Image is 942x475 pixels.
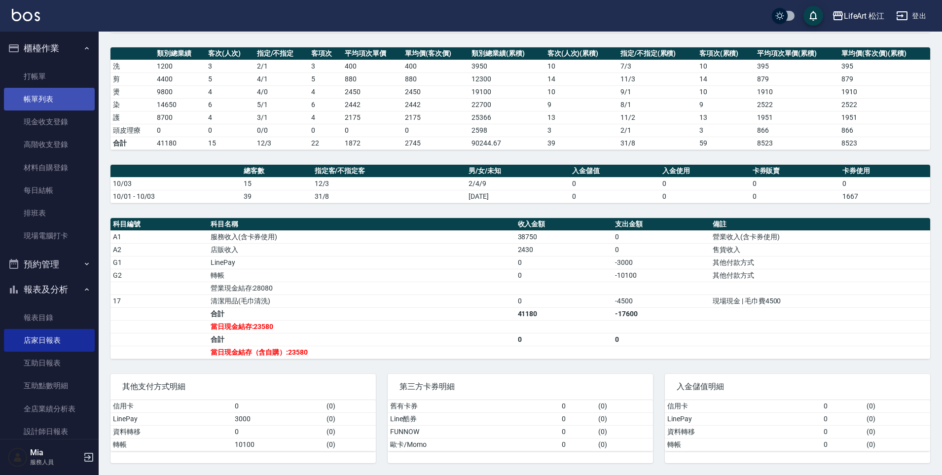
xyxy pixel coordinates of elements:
td: 2430 [515,243,613,256]
td: 3 [545,124,618,137]
td: 2 / 1 [254,60,309,73]
td: 2442 [402,98,469,111]
td: FUNNOW [388,425,559,438]
td: 3000 [232,412,325,425]
td: 洗 [110,60,154,73]
td: 395 [839,60,930,73]
td: G2 [110,269,208,282]
td: 1872 [342,137,402,149]
td: 879 [839,73,930,85]
td: 7 / 3 [618,60,697,73]
td: 合計 [208,307,515,320]
td: 4 / 1 [254,73,309,85]
td: 營業收入(含卡券使用) [710,230,930,243]
td: 0 [750,190,840,203]
button: 報表及分析 [4,277,95,302]
p: 服務人員 [30,458,80,467]
td: [DATE] [466,190,570,203]
th: 客次(人次) [206,47,254,60]
td: 10 [697,60,755,73]
td: 0 [570,177,660,190]
td: 0 [232,425,325,438]
a: 帳單列表 [4,88,95,110]
th: 卡券使用 [840,165,930,178]
td: 0 [342,124,402,137]
img: Person [8,447,28,467]
td: 2175 [402,111,469,124]
td: LinePay [665,412,821,425]
td: 13 [697,111,755,124]
td: 0 [613,230,710,243]
td: 3950 [469,60,544,73]
td: 1951 [755,111,839,124]
td: 14 [545,73,618,85]
td: 2450 [342,85,402,98]
th: 入金使用 [660,165,750,178]
td: 2522 [755,98,839,111]
td: 38750 [515,230,613,243]
td: 4 / 0 [254,85,309,98]
td: 0 [559,438,596,451]
td: 0 [559,425,596,438]
td: 12300 [469,73,544,85]
td: 879 [755,73,839,85]
td: -4500 [613,294,710,307]
td: 6 [309,98,342,111]
td: 合計 [208,333,515,346]
a: 現場電腦打卡 [4,224,95,247]
td: 0 [570,190,660,203]
th: 平均項次單價(累積) [755,47,839,60]
td: 0 [309,124,342,137]
th: 客項次(累積) [697,47,755,60]
td: 5 [309,73,342,85]
td: LinePay [110,412,232,425]
td: 400 [402,60,469,73]
td: 2442 [342,98,402,111]
td: 8523 [839,137,930,149]
td: 剪 [110,73,154,85]
span: 其他支付方式明細 [122,382,364,392]
td: G1 [110,256,208,269]
td: 19100 [469,85,544,98]
a: 現金收支登錄 [4,110,95,133]
td: ( 0 ) [864,425,930,438]
td: 2/4/9 [466,177,570,190]
td: 4400 [154,73,206,85]
td: 0 [840,177,930,190]
td: Line酷券 [388,412,559,425]
td: 880 [402,73,469,85]
td: 8523 [755,137,839,149]
button: 櫃檯作業 [4,36,95,61]
th: 類別總業績(累積) [469,47,544,60]
a: 設計師日報表 [4,420,95,443]
td: 資料轉移 [110,425,232,438]
a: 店家日報表 [4,329,95,352]
td: 2450 [402,85,469,98]
td: LinePay [208,256,515,269]
table: a dense table [665,400,930,451]
td: 59 [697,137,755,149]
td: 0 [559,400,596,413]
a: 材料自購登錄 [4,156,95,179]
td: 5 [206,73,254,85]
td: 0 [154,124,206,137]
td: 3 [309,60,342,73]
td: 12/3 [254,137,309,149]
th: 支出金額 [613,218,710,231]
td: 護 [110,111,154,124]
td: ( 0 ) [324,400,376,413]
td: 燙 [110,85,154,98]
td: 41180 [515,307,613,320]
td: 3 [697,124,755,137]
td: ( 0 ) [864,400,930,413]
td: 0 / 0 [254,124,309,137]
td: 0 [660,190,750,203]
td: 1910 [839,85,930,98]
td: 39 [545,137,618,149]
td: -10100 [613,269,710,282]
td: 售貨收入 [710,243,930,256]
td: 25366 [469,111,544,124]
td: 10100 [232,438,325,451]
th: 科目編號 [110,218,208,231]
td: ( 0 ) [324,438,376,451]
